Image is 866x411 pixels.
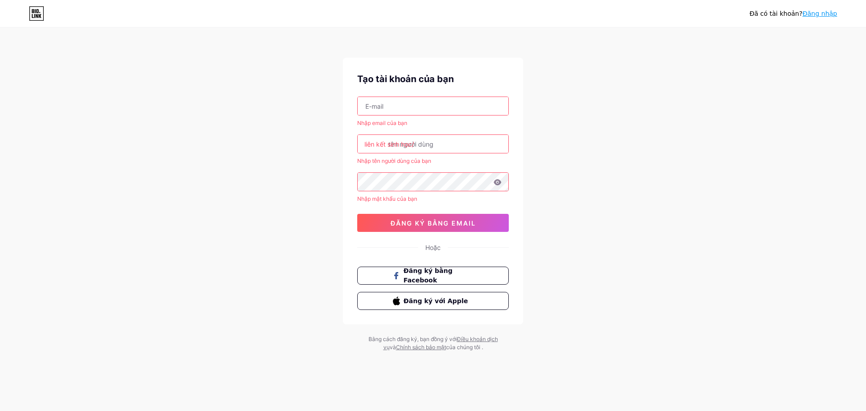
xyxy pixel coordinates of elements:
font: Nhập tên người dùng của bạn [357,157,431,164]
font: của chúng tôi . [446,344,483,351]
button: Đăng ký bằng Facebook [357,267,509,285]
button: đăng ký bằng email [357,214,509,232]
button: Đăng ký với Apple [357,292,509,310]
font: Đăng ký bằng Facebook [404,267,453,284]
font: Nhập email của bạn [357,120,407,126]
font: Hoặc [425,244,441,251]
font: và [390,344,396,351]
font: Đăng ký với Apple [404,297,468,305]
font: Đã có tài khoản? [750,10,802,17]
font: Bằng cách đăng ký, bạn đồng ý với [369,336,457,342]
a: Đăng nhập [802,10,837,17]
font: liên kết sinh học/ [364,140,414,148]
a: Chính sách bảo mật [396,344,446,351]
font: đăng ký bằng email [391,219,476,227]
input: E-mail [358,97,508,115]
input: tên người dùng [358,135,508,153]
font: Tạo tài khoản của bạn [357,74,454,84]
a: Điều khoản dịch vụ [383,336,498,351]
font: Nhập mật khẩu của bạn [357,195,417,202]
